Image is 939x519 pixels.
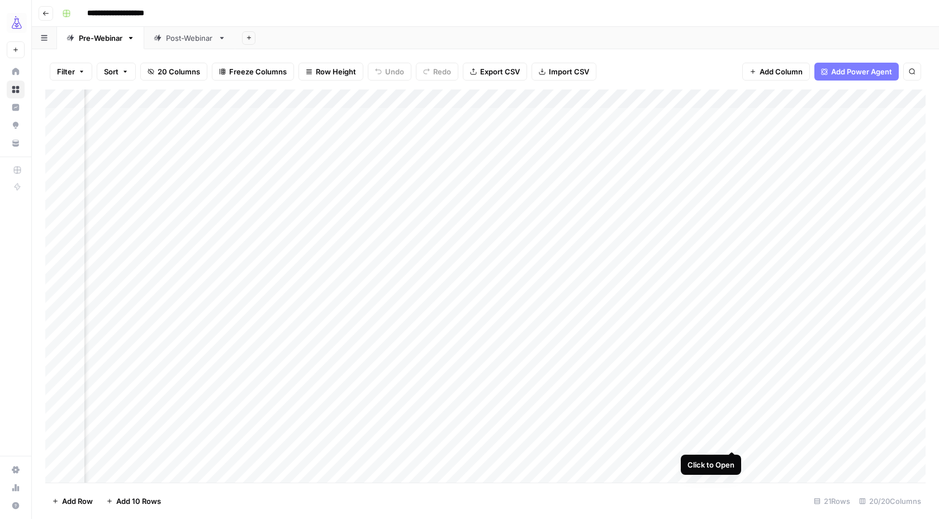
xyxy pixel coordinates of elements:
[7,98,25,116] a: Insights
[97,63,136,81] button: Sort
[158,66,200,77] span: 20 Columns
[50,63,92,81] button: Filter
[316,66,356,77] span: Row Height
[79,32,122,44] div: Pre-Webinar
[742,63,810,81] button: Add Column
[814,63,899,81] button: Add Power Agent
[116,496,161,507] span: Add 10 Rows
[7,479,25,497] a: Usage
[229,66,287,77] span: Freeze Columns
[104,66,118,77] span: Sort
[855,492,926,510] div: 20/20 Columns
[166,32,214,44] div: Post-Webinar
[7,116,25,134] a: Opportunities
[140,63,207,81] button: 20 Columns
[298,63,363,81] button: Row Height
[687,459,734,470] div: Click to Open
[212,63,294,81] button: Freeze Columns
[7,134,25,152] a: Your Data
[7,497,25,515] button: Help + Support
[62,496,93,507] span: Add Row
[532,63,596,81] button: Import CSV
[368,63,411,81] button: Undo
[480,66,520,77] span: Export CSV
[831,66,892,77] span: Add Power Agent
[7,9,25,37] button: Workspace: AirOps Growth
[144,27,235,49] a: Post-Webinar
[385,66,404,77] span: Undo
[57,27,144,49] a: Pre-Webinar
[463,63,527,81] button: Export CSV
[99,492,168,510] button: Add 10 Rows
[7,461,25,479] a: Settings
[809,492,855,510] div: 21 Rows
[45,492,99,510] button: Add Row
[7,63,25,81] a: Home
[549,66,589,77] span: Import CSV
[57,66,75,77] span: Filter
[433,66,451,77] span: Redo
[7,13,27,33] img: AirOps Growth Logo
[760,66,803,77] span: Add Column
[7,81,25,98] a: Browse
[416,63,458,81] button: Redo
